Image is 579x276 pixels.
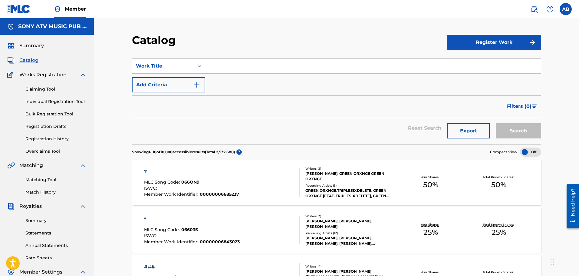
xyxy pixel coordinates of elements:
[79,71,87,78] img: expand
[65,5,86,12] span: Member
[19,57,38,64] span: Catalog
[144,263,239,271] div: ###
[25,98,87,105] a: Individual Registration Tool
[136,62,190,70] div: Work Title
[551,253,554,271] div: Drag
[531,5,538,13] img: search
[491,179,506,190] span: 50 %
[144,168,239,175] div: ?
[25,111,87,117] a: Bulk Registration Tool
[132,77,205,92] button: Add Criteria
[492,227,506,238] span: 25 %
[421,175,441,179] p: Your Shares:
[490,149,517,155] span: Compact View
[19,162,43,169] span: Matching
[562,181,579,230] iframe: Resource Center
[549,247,579,276] iframe: Chat Widget
[483,222,515,227] p: Total Known Shares:
[25,148,87,155] a: Overclaims Tool
[423,227,438,238] span: 25 %
[546,5,554,13] img: help
[54,5,61,13] img: Top Rightsholder
[236,149,242,155] span: ?
[132,33,179,47] h2: Catalog
[560,3,572,15] div: User Menu
[19,268,62,276] span: Member Settings
[7,203,15,210] img: Royalties
[144,227,181,232] span: MLC Song Code :
[532,105,537,108] img: filter
[19,71,67,78] span: Works Registration
[132,207,541,253] a: *MLC Song Code:06603SISWC:Member Work Identifier:00000006843023Writers (3)[PERSON_NAME], [PERSON_...
[144,191,200,197] span: Member Work Identifier :
[25,189,87,195] a: Match History
[544,3,556,15] div: Help
[7,268,15,276] img: Member Settings
[200,239,240,244] span: 00000006843023
[7,5,31,13] img: MLC Logo
[19,42,44,49] span: Summary
[305,264,397,269] div: Writers ( 4 )
[144,233,158,238] span: ISWC :
[483,175,515,179] p: Total Known Shares:
[7,57,38,64] a: CatalogCatalog
[25,123,87,130] a: Registration Drafts
[305,235,397,246] div: [PERSON_NAME], [PERSON_NAME], [PERSON_NAME], [PERSON_NAME], [PERSON_NAME]
[200,191,239,197] span: 00000006685237
[305,231,397,235] div: Recording Artists ( 12 )
[305,166,397,171] div: Writers ( 2 )
[79,268,87,276] img: expand
[18,23,87,30] h5: SONY ATV MUSIC PUB LLC
[305,218,397,229] div: [PERSON_NAME], [PERSON_NAME], [PERSON_NAME]
[144,239,200,244] span: Member Work Identifier :
[25,255,87,261] a: Rate Sheets
[19,203,42,210] span: Royalties
[447,35,541,50] button: Register Work
[447,123,490,138] button: Export
[305,171,397,182] div: [PERSON_NAME], GREEN ORXNGE GREEN ORXNGE
[25,242,87,249] a: Annual Statements
[144,179,181,185] span: MLC Song Code :
[144,185,158,191] span: ISWC :
[132,149,235,155] p: Showing 1 - 10 of 10,000 accessible results (Total 2,532,680 )
[305,188,397,199] div: GREEN ORXNGE,TRIPLESIXDELETE, GREEN ORXNGE [FEAT. TRIPLESIXDELETE], GREEN ORXNGE,TRIPLESIXDELETE
[193,81,200,88] img: 9d2ae6d4665cec9f34b9.svg
[7,42,44,49] a: SummarySummary
[25,177,87,183] a: Matching Tool
[181,227,198,232] span: 06603S
[7,42,15,49] img: Summary
[25,136,87,142] a: Registration History
[79,162,87,169] img: expand
[7,71,15,78] img: Works Registration
[529,39,536,46] img: f7272a7cc735f4ea7f67.svg
[423,179,438,190] span: 50 %
[503,99,541,114] button: Filters (0)
[421,270,441,274] p: Your Shares:
[132,58,541,144] form: Search Form
[305,214,397,218] div: Writers ( 3 )
[421,222,441,227] p: Your Shares:
[79,203,87,210] img: expand
[181,179,199,185] span: 066ON9
[507,103,531,110] span: Filters ( 0 )
[7,57,15,64] img: Catalog
[25,86,87,92] a: Claiming Tool
[25,230,87,236] a: Statements
[7,23,15,30] img: Accounts
[305,183,397,188] div: Recording Artists ( 3 )
[483,270,515,274] p: Total Known Shares:
[7,162,15,169] img: Matching
[528,3,540,15] a: Public Search
[132,160,541,205] a: ?MLC Song Code:066ON9ISWC:Member Work Identifier:00000006685237Writers (2)[PERSON_NAME], GREEN OR...
[25,218,87,224] a: Summary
